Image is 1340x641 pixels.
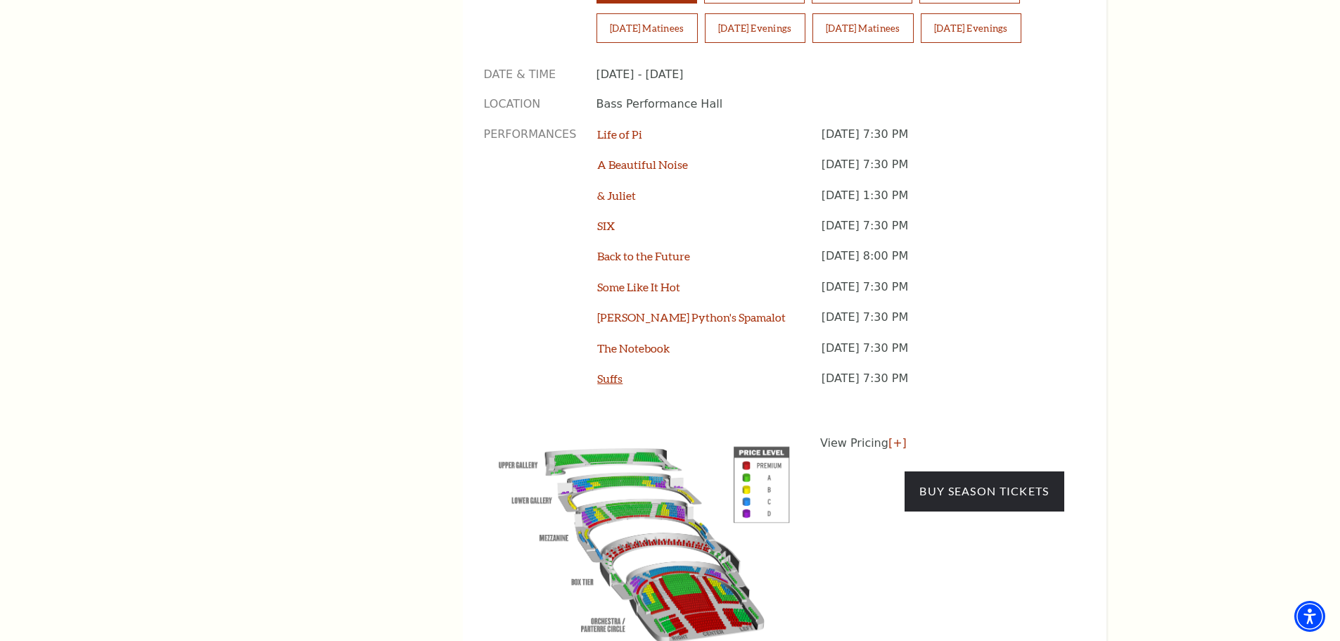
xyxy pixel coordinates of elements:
a: Life of Pi [597,127,642,141]
p: [DATE] 7:30 PM [822,218,1064,248]
button: [DATE] Matinees [596,13,698,43]
button: [DATE] Matinees [812,13,914,43]
p: [DATE] - [DATE] [596,67,1064,82]
a: The Notebook [597,341,670,355]
button: [DATE] Evenings [705,13,805,43]
a: A Beautiful Noise [597,158,688,171]
p: [DATE] 7:30 PM [822,371,1064,401]
p: [DATE] 7:30 PM [822,157,1064,187]
p: Bass Performance Hall [596,96,1064,112]
button: [DATE] Evenings [921,13,1021,43]
a: Buy Season Tickets [905,471,1064,511]
a: SIX [597,219,615,232]
p: [DATE] 8:00 PM [822,248,1064,279]
a: & Juliet [597,189,636,202]
a: Some Like It Hot [597,280,680,293]
a: [PERSON_NAME] Python's Spamalot [597,310,786,324]
p: [DATE] 7:30 PM [822,310,1064,340]
p: View Pricing [820,435,1064,452]
a: Suffs [597,372,623,385]
p: Date & Time [484,67,575,82]
div: Accessibility Menu [1294,601,1325,632]
p: [DATE] 7:30 PM [822,341,1064,371]
p: [DATE] 7:30 PM [822,127,1064,157]
p: Location [484,96,575,112]
a: Back to the Future [597,249,690,262]
a: [+] [888,436,907,450]
p: Performances [484,127,577,402]
p: [DATE] 7:30 PM [822,279,1064,310]
p: [DATE] 1:30 PM [822,188,1064,218]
